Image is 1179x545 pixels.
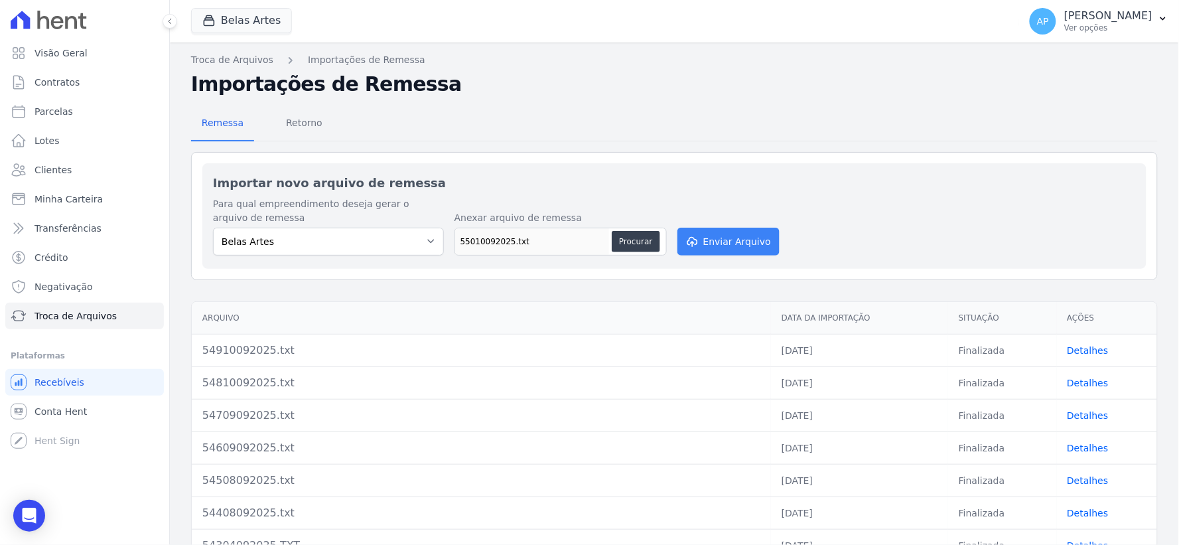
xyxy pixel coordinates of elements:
[192,302,771,335] th: Arquivo
[35,76,80,89] span: Contratos
[771,399,948,431] td: [DATE]
[5,40,164,66] a: Visão Geral
[771,334,948,366] td: [DATE]
[5,127,164,154] a: Lotes
[35,376,84,389] span: Recebíveis
[948,399,1056,431] td: Finalizada
[5,69,164,96] a: Contratos
[5,273,164,300] a: Negativação
[5,303,164,329] a: Troca de Arquivos
[1019,3,1179,40] button: AP [PERSON_NAME] Ver opções
[1068,410,1109,421] a: Detalhes
[771,464,948,497] td: [DATE]
[202,505,760,521] div: 54408092025.txt
[454,211,667,225] label: Anexar arquivo de remessa
[194,110,251,136] span: Remessa
[35,222,102,235] span: Transferências
[213,197,444,225] label: Para qual empreendimento deseja gerar o arquivo de remessa
[5,157,164,183] a: Clientes
[5,398,164,425] a: Conta Hent
[202,473,760,489] div: 54508092025.txt
[191,53,1158,67] nav: Breadcrumb
[1068,475,1109,486] a: Detalhes
[35,405,87,418] span: Conta Hent
[1068,443,1109,453] a: Detalhes
[771,431,948,464] td: [DATE]
[191,8,292,33] button: Belas Artes
[948,497,1056,529] td: Finalizada
[202,375,760,391] div: 54810092025.txt
[612,231,659,252] button: Procurar
[35,105,73,118] span: Parcelas
[948,334,1056,366] td: Finalizada
[35,280,93,293] span: Negativação
[35,193,103,206] span: Minha Carteira
[191,53,273,67] a: Troca de Arquivos
[5,215,164,242] a: Transferências
[5,369,164,396] a: Recebíveis
[11,348,159,364] div: Plataformas
[771,302,948,335] th: Data da Importação
[948,431,1056,464] td: Finalizada
[35,251,68,264] span: Crédito
[5,98,164,125] a: Parcelas
[948,464,1056,497] td: Finalizada
[1057,302,1157,335] th: Ações
[191,107,254,141] a: Remessa
[13,500,45,532] div: Open Intercom Messenger
[191,72,1158,96] h2: Importações de Remessa
[202,343,760,358] div: 54910092025.txt
[202,408,760,424] div: 54709092025.txt
[677,228,780,256] button: Enviar Arquivo
[213,174,1136,192] h2: Importar novo arquivo de remessa
[5,244,164,271] a: Crédito
[35,163,72,177] span: Clientes
[1068,378,1109,388] a: Detalhes
[1064,23,1152,33] p: Ver opções
[278,110,330,136] span: Retorno
[1064,9,1152,23] p: [PERSON_NAME]
[948,366,1056,399] td: Finalizada
[35,309,117,323] span: Troca de Arquivos
[948,302,1056,335] th: Situação
[771,497,948,529] td: [DATE]
[771,366,948,399] td: [DATE]
[308,53,425,67] a: Importações de Remessa
[275,107,333,141] a: Retorno
[191,107,333,141] nav: Tab selector
[1068,345,1109,356] a: Detalhes
[1037,17,1049,26] span: AP
[202,440,760,456] div: 54609092025.txt
[1068,508,1109,518] a: Detalhes
[5,186,164,212] a: Minha Carteira
[35,134,60,147] span: Lotes
[35,46,88,60] span: Visão Geral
